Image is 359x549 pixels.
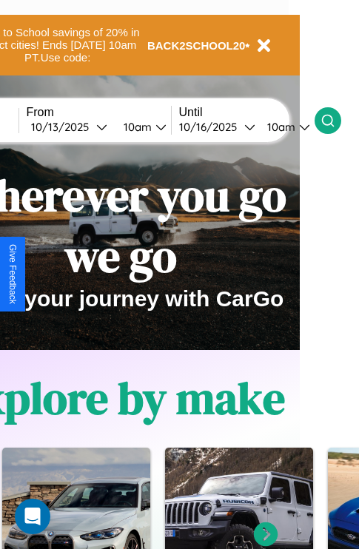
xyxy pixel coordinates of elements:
button: 10/13/2025 [27,119,112,135]
div: 10 / 13 / 2025 [31,120,96,134]
b: BACK2SCHOOL20 [147,39,246,52]
div: 10am [116,120,155,134]
div: Open Intercom Messenger [15,499,50,534]
label: From [27,106,171,119]
label: Until [179,106,315,119]
div: Give Feedback [7,244,18,304]
button: 10am [255,119,315,135]
button: 10am [112,119,171,135]
div: 10am [260,120,299,134]
div: 10 / 16 / 2025 [179,120,244,134]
